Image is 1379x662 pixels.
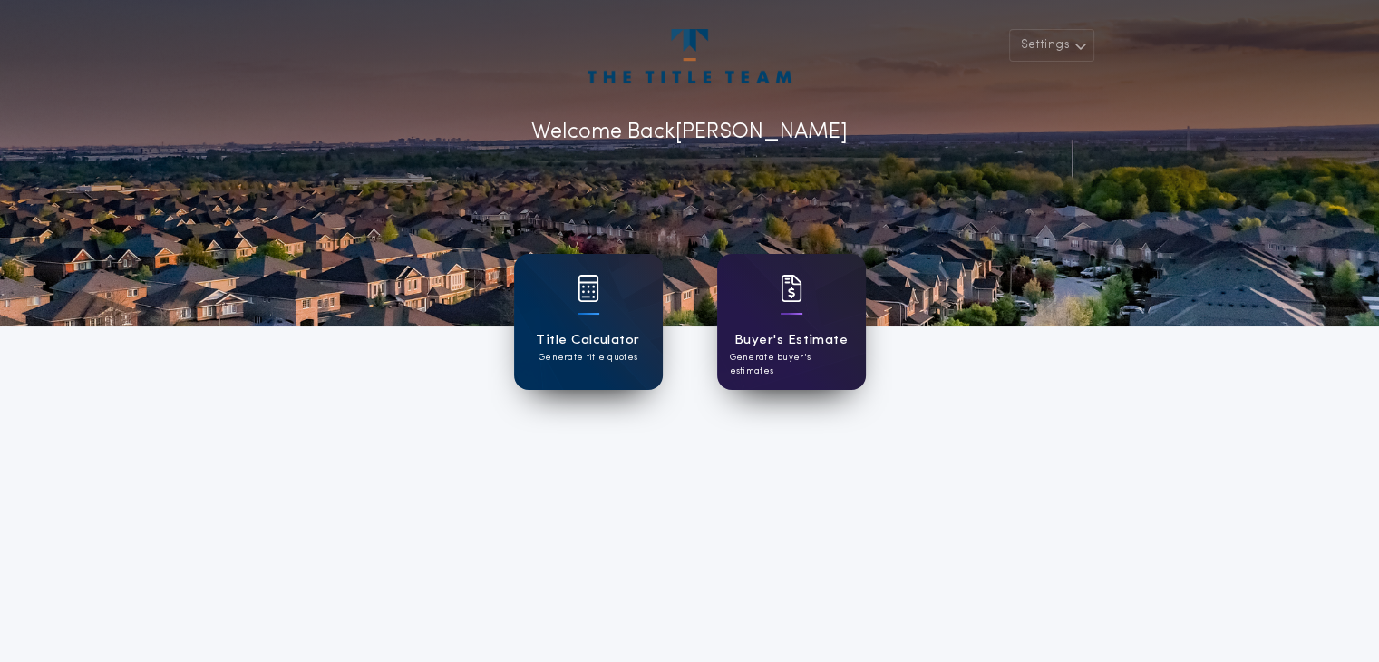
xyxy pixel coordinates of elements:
p: Welcome Back [PERSON_NAME] [531,116,848,149]
button: Settings [1009,29,1094,62]
p: Generate buyer's estimates [730,351,853,378]
img: card icon [781,275,802,302]
img: card icon [578,275,599,302]
h1: Title Calculator [536,330,639,351]
a: card iconTitle CalculatorGenerate title quotes [514,254,663,390]
img: account-logo [588,29,791,83]
a: card iconBuyer's EstimateGenerate buyer's estimates [717,254,866,390]
h1: Buyer's Estimate [734,330,848,351]
p: Generate title quotes [539,351,637,365]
